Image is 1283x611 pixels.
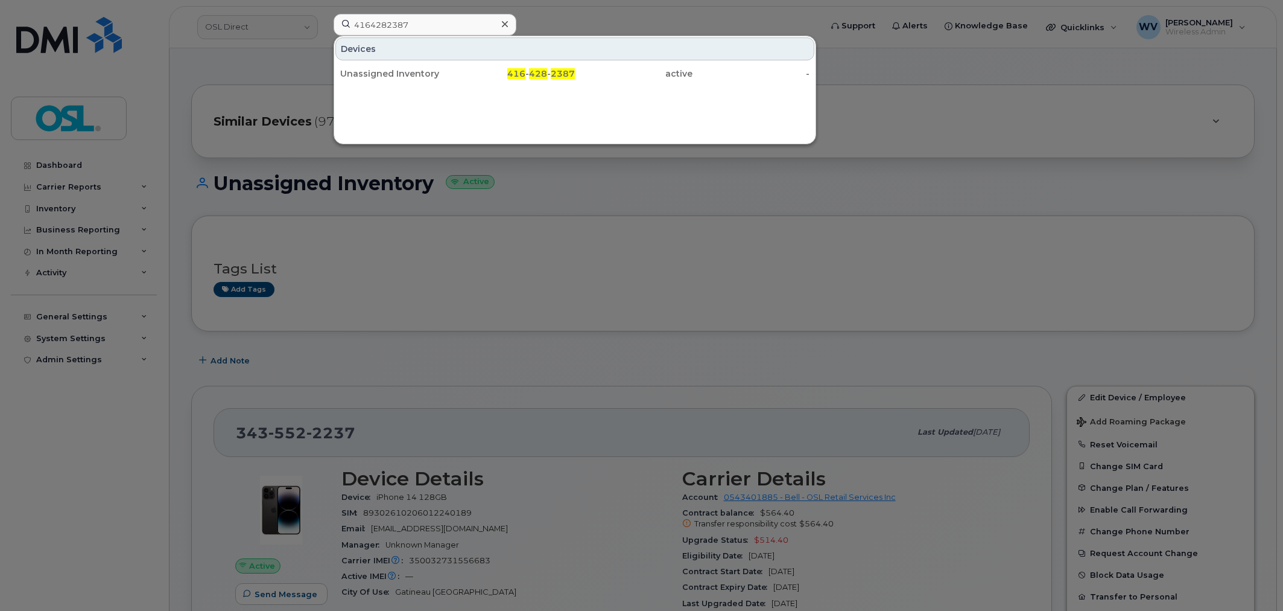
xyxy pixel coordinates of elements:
div: active [575,68,692,80]
a: Unassigned Inventory416-428-2387active- [335,63,814,85]
span: 2387 [551,68,575,79]
span: 428 [529,68,547,79]
div: Unassigned Inventory [340,68,458,80]
div: - - [458,68,575,80]
div: - [692,68,810,80]
span: 416 [507,68,525,79]
div: Devices [335,37,814,60]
